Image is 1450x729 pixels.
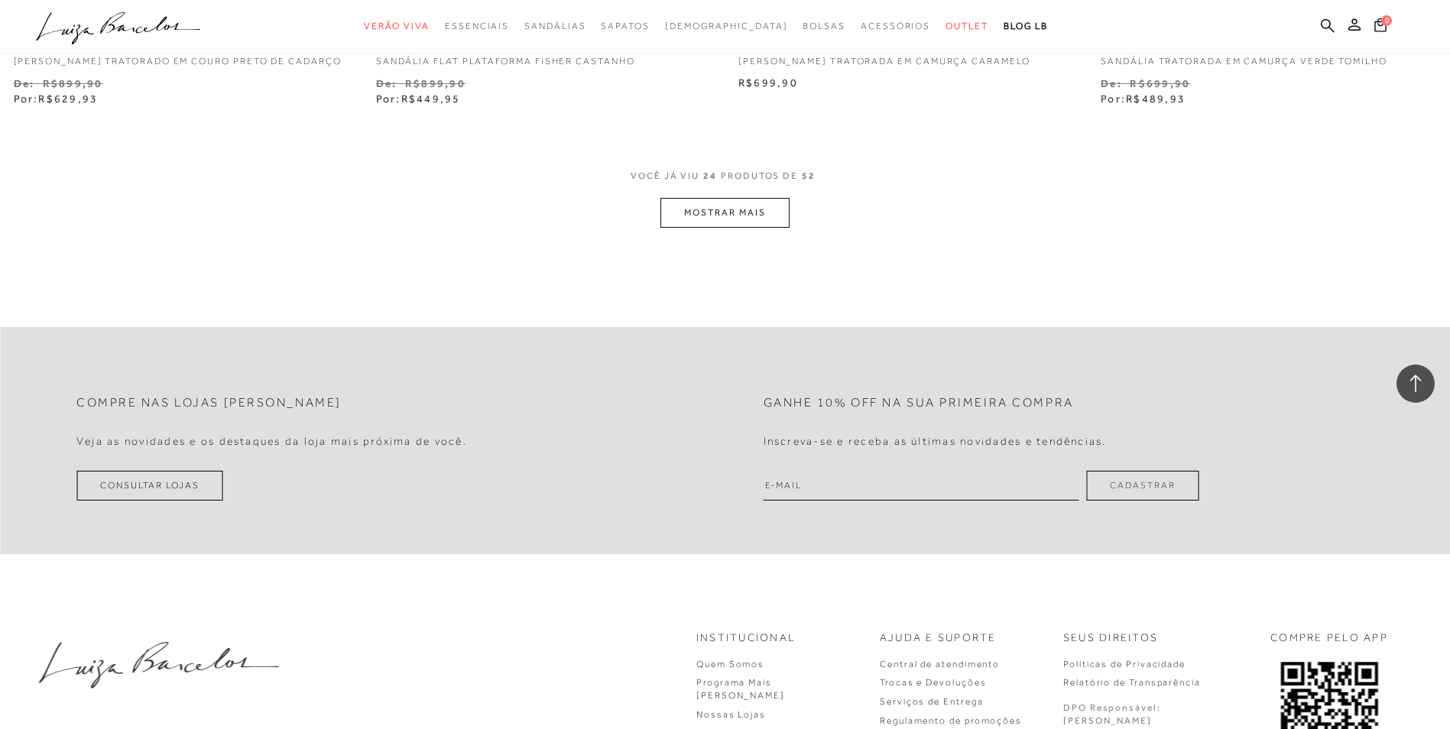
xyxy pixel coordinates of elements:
[1063,659,1186,669] a: Políticas de Privacidade
[601,12,649,40] a: categoryNavScreenReaderText
[880,715,1022,726] a: Regulamento de promoções
[880,659,1000,669] a: Central de atendimento
[880,696,983,707] a: Serviços de Entrega
[696,659,764,669] a: Quem Somos
[38,92,98,105] span: R$629,93
[861,21,930,31] span: Acessórios
[727,46,1085,68] a: [PERSON_NAME] TRATORADA EM CAMURÇA CARAMELO
[1370,17,1391,37] button: 0
[1063,701,1161,727] p: DPO Responsável: [PERSON_NAME]
[1101,77,1122,89] small: De:
[1270,630,1388,646] p: COMPRE PELO APP
[703,170,717,198] span: 24
[405,77,465,89] small: R$899,90
[696,630,796,646] p: Institucional
[1004,21,1048,31] span: BLOG LB
[1381,15,1392,26] span: 0
[696,709,766,720] a: Nossas Lojas
[376,77,397,89] small: De:
[631,170,699,183] span: VOCê JÁ VIU
[1086,471,1199,501] button: Cadastrar
[1063,630,1158,646] p: Seus Direitos
[14,92,99,105] span: Por:
[660,198,789,228] button: MOSTRAR MAIS
[696,677,785,701] a: Programa Mais [PERSON_NAME]
[2,46,361,68] a: [PERSON_NAME] TRATORADO EM COURO PRETO DE CADARÇO
[1089,46,1448,68] a: SANDÁLIA TRATORADA EM CAMURÇA VERDE TOMILHO
[445,21,509,31] span: Essenciais
[1063,677,1201,688] a: Relatório de Transparência
[738,76,798,89] span: R$699,90
[946,21,988,31] span: Outlet
[803,21,845,31] span: Bolsas
[803,12,845,40] a: categoryNavScreenReaderText
[38,642,278,688] img: luiza-barcelos.png
[445,12,509,40] a: categoryNavScreenReaderText
[364,21,430,31] span: Verão Viva
[1101,92,1186,105] span: Por:
[880,677,986,688] a: Trocas e Devoluções
[1004,12,1048,40] a: BLOG LB
[764,471,1079,501] input: E-mail
[43,77,103,89] small: R$899,90
[14,77,35,89] small: De:
[946,12,988,40] a: categoryNavScreenReaderText
[802,170,816,198] span: 52
[764,435,1107,448] h4: Inscreva-se e receba as últimas novidades e tendências.
[1126,92,1186,105] span: R$489,93
[376,92,461,105] span: Por:
[721,170,798,183] span: PRODUTOS DE
[861,12,930,40] a: categoryNavScreenReaderText
[76,471,223,501] a: Consultar Lojas
[665,12,788,40] a: noSubCategoriesText
[764,396,1074,410] h2: Ganhe 10% off na sua primeira compra
[1130,77,1190,89] small: R$699,90
[524,12,586,40] a: categoryNavScreenReaderText
[601,21,649,31] span: Sapatos
[665,21,788,31] span: [DEMOGRAPHIC_DATA]
[401,92,461,105] span: R$449,95
[76,435,467,448] h4: Veja as novidades e os destaques da loja mais próxima de você.
[76,396,342,410] h2: Compre nas lojas [PERSON_NAME]
[365,46,723,68] a: Sandália flat plataforma fisher castanho
[524,21,586,31] span: Sandálias
[880,630,997,646] p: Ajuda e Suporte
[364,12,430,40] a: categoryNavScreenReaderText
